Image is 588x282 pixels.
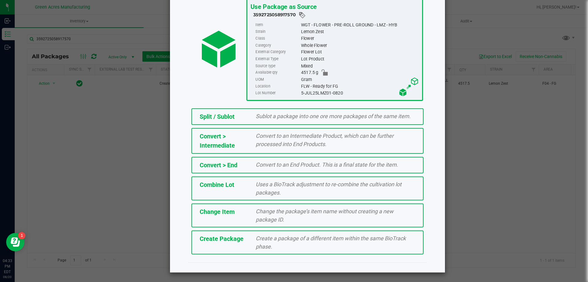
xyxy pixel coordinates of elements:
span: 4517.5 g [301,69,318,76]
label: Source type [255,63,300,69]
span: Create Package [200,235,243,242]
span: Combine Lot [200,181,234,188]
label: Strain [255,28,300,35]
label: Item [255,21,300,28]
div: Flower [301,35,419,42]
div: Mixed [301,63,419,69]
span: Use Package as Source [250,3,316,10]
div: Flower Lot [301,49,419,56]
span: Change the package’s item name without creating a new package ID. [256,208,394,223]
label: Class [255,35,300,42]
span: Sublot a package into one ore more packages of the same item. [256,113,411,119]
label: External Type [255,56,300,62]
label: Location [255,83,300,90]
span: Create a package of a different item within the same BioTrack phase. [256,235,406,250]
div: 3592725058917570 [253,11,419,19]
span: Convert > End [200,161,237,169]
label: Available qty [255,69,300,76]
span: Uses a BioTrack adjustment to re-combine the cultivation lot packages. [256,181,401,196]
div: Lot Product [301,56,419,62]
label: Category [255,42,300,49]
label: External Category [255,49,300,56]
span: Convert to an Intermediate Product, which can be further processed into End Products. [256,133,394,147]
div: Whole Flower [301,42,419,49]
div: Gram [301,76,419,83]
div: 5-JUL25LMZ01-0820 [301,90,419,96]
div: WGT - FLOWER - PRE-ROLL GROUND - LMZ - HYB [301,21,419,28]
div: FLW - Ready for FG [301,83,419,90]
label: UOM [255,76,300,83]
div: Lemon Zest [301,28,419,35]
span: Convert > Intermediate [200,133,235,149]
span: Convert to an End Product. This is a final state for the item. [256,161,398,168]
iframe: Resource center [6,233,24,251]
iframe: Resource center unread badge [18,232,25,239]
span: Split / Sublot [200,113,235,120]
label: Lot Number [255,90,300,96]
span: Change Item [200,208,235,215]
